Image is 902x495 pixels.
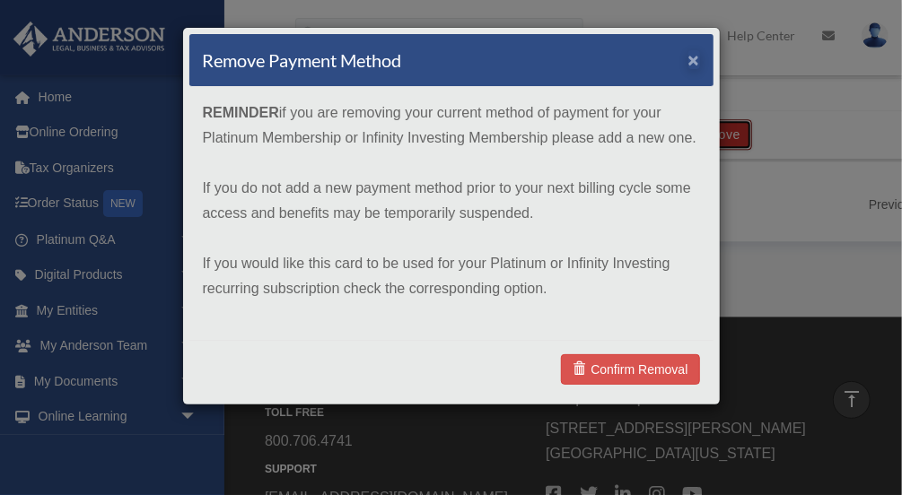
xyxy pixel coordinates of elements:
[203,105,279,120] strong: REMINDER
[189,87,714,340] div: if you are removing your current method of payment for your Platinum Membership or Infinity Inves...
[203,251,700,301] p: If you would like this card to be used for your Platinum or Infinity Investing recurring subscrip...
[561,354,699,385] a: Confirm Removal
[688,50,700,69] button: ×
[203,48,402,73] h4: Remove Payment Method
[203,176,700,226] p: If you do not add a new payment method prior to your next billing cycle some access and benefits ...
